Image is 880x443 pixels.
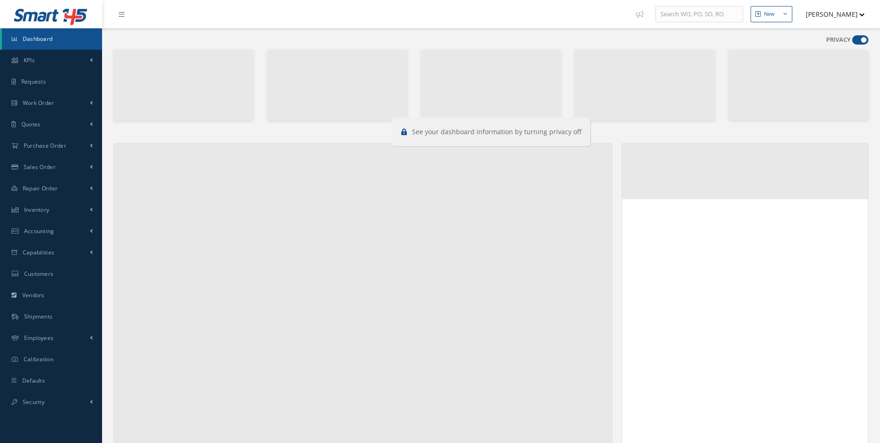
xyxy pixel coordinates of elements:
span: Capabilities [23,248,55,256]
span: Sales Order [24,163,56,171]
span: Purchase Order [24,142,66,150]
span: Repair Order [23,184,58,192]
button: New [751,6,792,22]
span: Customers [24,270,54,278]
span: Calibration [24,355,53,363]
span: Employees [24,334,54,342]
span: Inventory [24,206,50,214]
span: Requests [21,78,46,85]
span: Shipments [24,313,53,320]
div: New [764,10,775,18]
span: KPIs [24,56,35,64]
label: PRIVACY [826,35,851,45]
span: Security [23,398,45,406]
span: Defaults [22,377,45,384]
span: Dashboard [23,35,53,43]
a: Dashboard [2,28,102,50]
span: Quotes [21,120,41,128]
span: See your dashboard information by turning privacy off [412,127,581,136]
span: Accounting [24,227,54,235]
input: Search WO, PO, SO, RO [655,6,743,23]
span: Vendors [22,291,45,299]
button: [PERSON_NAME] [797,5,865,23]
span: Work Order [23,99,54,107]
